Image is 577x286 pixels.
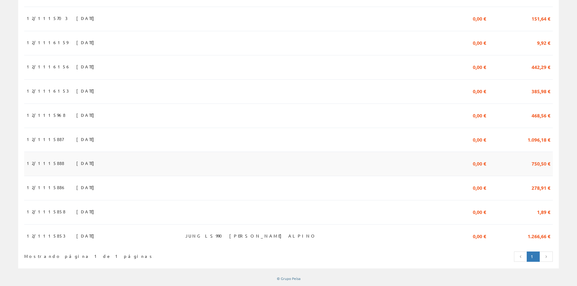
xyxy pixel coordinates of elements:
span: 0,00 € [473,158,486,168]
span: 12/1116159 [27,37,68,48]
span: 0,00 € [473,86,486,96]
span: 12/1115703 [27,13,68,23]
span: 12/1116153 [27,86,69,96]
a: Página actual [527,251,540,262]
span: [DATE] [76,37,97,48]
span: 12/1115853 [27,231,65,241]
span: 1,89 € [537,206,550,217]
span: 750,50 € [532,158,550,168]
span: [DATE] [76,134,97,144]
span: 0,00 € [473,231,486,241]
span: [DATE] [76,86,97,96]
span: 442,29 € [532,61,550,72]
span: 0,00 € [473,206,486,217]
span: [DATE] [76,231,97,241]
span: 0,00 € [473,37,486,48]
span: 0,00 € [473,134,486,144]
a: Página siguiente [539,251,553,262]
span: 0,00 € [473,13,486,23]
span: [DATE] [76,206,97,217]
span: 12/1115888 [27,158,64,168]
div: Mostrando página 1 de 1 páginas [24,251,239,259]
span: JUNG LS990 [PERSON_NAME] ALPINO [185,231,317,241]
span: 468,56 € [532,110,550,120]
span: 278,91 € [532,182,550,192]
a: Página anterior [514,251,527,262]
span: [DATE] [76,61,97,72]
div: © Grupo Peisa [18,276,559,281]
span: 0,00 € [473,61,486,72]
span: 12/1115887 [27,134,64,144]
span: 1.096,18 € [528,134,550,144]
span: 12/1115858 [27,206,65,217]
span: 0,00 € [473,182,486,192]
span: 385,98 € [532,86,550,96]
span: [DATE] [76,182,97,192]
span: [DATE] [76,110,97,120]
span: 12/1116156 [27,61,71,72]
span: [DATE] [76,158,97,168]
span: 1.266,66 € [528,231,550,241]
span: 9,92 € [537,37,550,48]
span: 151,64 € [532,13,550,23]
span: 12/1115968 [27,110,65,120]
span: 0,00 € [473,110,486,120]
span: 12/1115886 [27,182,66,192]
span: [DATE] [76,13,97,23]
